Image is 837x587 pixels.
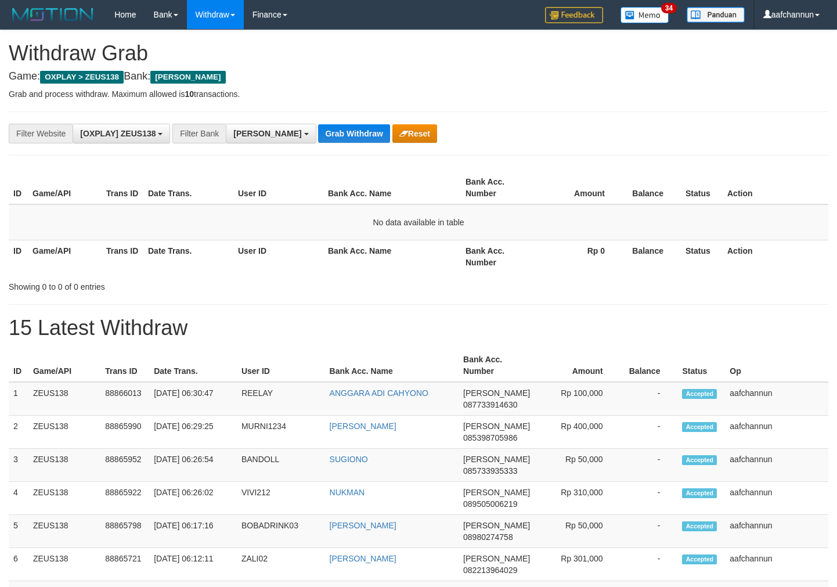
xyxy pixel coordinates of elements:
[28,416,100,449] td: ZEUS138
[9,88,828,100] p: Grab and process withdraw. Maximum allowed is transactions.
[185,89,194,99] strong: 10
[330,488,365,497] a: NUKMAN
[681,240,723,273] th: Status
[545,7,603,23] img: Feedback.jpg
[330,455,368,464] a: SUGIONO
[620,416,678,449] td: -
[80,129,156,138] span: [OXPLAY] ZEUS138
[9,349,28,382] th: ID
[620,515,678,548] td: -
[233,240,323,273] th: User ID
[463,433,517,442] span: Copy 085398705986 to clipboard
[535,240,622,273] th: Rp 0
[535,382,620,416] td: Rp 100,000
[725,548,828,581] td: aafchannun
[535,515,620,548] td: Rp 50,000
[535,449,620,482] td: Rp 50,000
[28,240,102,273] th: Game/API
[535,548,620,581] td: Rp 301,000
[622,171,681,204] th: Balance
[9,449,28,482] td: 3
[9,71,828,82] h4: Game: Bank:
[149,382,237,416] td: [DATE] 06:30:47
[682,455,717,465] span: Accepted
[682,389,717,399] span: Accepted
[233,171,323,204] th: User ID
[149,482,237,515] td: [DATE] 06:26:02
[330,388,428,398] a: ANGGARA ADI CAHYONO
[28,548,100,581] td: ZEUS138
[100,548,149,581] td: 88865721
[100,416,149,449] td: 88865990
[323,240,461,273] th: Bank Acc. Name
[9,382,28,416] td: 1
[725,382,828,416] td: aafchannun
[535,171,622,204] th: Amount
[102,240,143,273] th: Trans ID
[330,521,396,530] a: [PERSON_NAME]
[535,416,620,449] td: Rp 400,000
[233,129,301,138] span: [PERSON_NAME]
[463,388,530,398] span: [PERSON_NAME]
[237,548,325,581] td: ZALI02
[620,548,678,581] td: -
[28,171,102,204] th: Game/API
[622,240,681,273] th: Balance
[723,240,828,273] th: Action
[100,482,149,515] td: 88865922
[9,42,828,65] h1: Withdraw Grab
[100,515,149,548] td: 88865798
[463,400,517,409] span: Copy 087733914630 to clipboard
[463,566,517,575] span: Copy 082213964029 to clipboard
[330,422,396,431] a: [PERSON_NAME]
[73,124,170,143] button: [OXPLAY] ZEUS138
[237,349,325,382] th: User ID
[9,204,828,240] td: No data available in table
[28,515,100,548] td: ZEUS138
[723,171,828,204] th: Action
[725,515,828,548] td: aafchannun
[100,449,149,482] td: 88865952
[463,532,513,542] span: Copy 08980274758 to clipboard
[725,482,828,515] td: aafchannun
[9,124,73,143] div: Filter Website
[149,515,237,548] td: [DATE] 06:17:16
[682,554,717,564] span: Accepted
[9,240,28,273] th: ID
[150,71,225,84] span: [PERSON_NAME]
[226,124,316,143] button: [PERSON_NAME]
[677,349,725,382] th: Status
[461,240,535,273] th: Bank Acc. Number
[149,548,237,581] td: [DATE] 06:12:11
[9,482,28,515] td: 4
[661,3,677,13] span: 34
[463,422,530,431] span: [PERSON_NAME]
[100,349,149,382] th: Trans ID
[100,382,149,416] td: 88866013
[682,488,717,498] span: Accepted
[325,349,459,382] th: Bank Acc. Name
[725,449,828,482] td: aafchannun
[620,349,678,382] th: Balance
[318,124,389,143] button: Grab Withdraw
[459,349,535,382] th: Bank Acc. Number
[102,171,143,204] th: Trans ID
[463,521,530,530] span: [PERSON_NAME]
[28,382,100,416] td: ZEUS138
[172,124,226,143] div: Filter Bank
[330,554,396,563] a: [PERSON_NAME]
[237,482,325,515] td: VIVI212
[143,171,233,204] th: Date Trans.
[149,349,237,382] th: Date Trans.
[620,482,678,515] td: -
[9,276,340,293] div: Showing 0 to 0 of 0 entries
[149,449,237,482] td: [DATE] 06:26:54
[149,416,237,449] td: [DATE] 06:29:25
[535,349,620,382] th: Amount
[620,382,678,416] td: -
[687,7,745,23] img: panduan.png
[237,416,325,449] td: MURNI1234
[9,171,28,204] th: ID
[9,316,828,340] h1: 15 Latest Withdraw
[463,488,530,497] span: [PERSON_NAME]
